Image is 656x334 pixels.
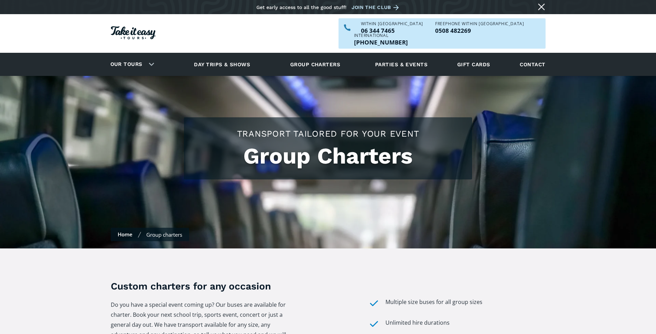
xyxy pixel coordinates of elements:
[454,55,494,74] a: Gift cards
[354,39,408,45] p: [PHONE_NUMBER]
[111,26,156,39] img: Take it easy Tours logo
[385,297,482,309] div: Multiple size buses for all group sizes
[354,33,408,38] div: International
[256,4,346,10] div: Get early access to all the good stuff!
[536,1,547,12] a: Close message
[102,55,160,74] div: Our tours
[435,28,524,33] p: 0508 482269
[372,55,431,74] a: Parties & events
[361,28,423,33] p: 06 344 7465
[111,23,156,45] a: Homepage
[282,55,349,74] a: Group charters
[105,56,148,72] a: Our tours
[361,28,423,33] a: Call us within NZ on 063447465
[361,22,423,26] div: WITHIN [GEOGRAPHIC_DATA]
[185,55,259,74] a: Day trips & shows
[191,128,465,140] h2: Transport tailored for your event
[435,28,524,33] a: Call us freephone within NZ on 0508482269
[385,318,450,330] div: Unlimited hire durations
[118,231,133,238] a: Home
[111,279,288,293] h3: Custom charters for any occasion
[516,55,549,74] a: Contact
[146,231,182,238] div: Group charters
[435,22,524,26] div: Freephone WITHIN [GEOGRAPHIC_DATA]
[354,39,408,45] a: Call us outside of NZ on +6463447465
[191,143,465,169] h1: Group Charters
[111,228,189,241] nav: Breadcrumbs
[352,3,401,12] a: Join the club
